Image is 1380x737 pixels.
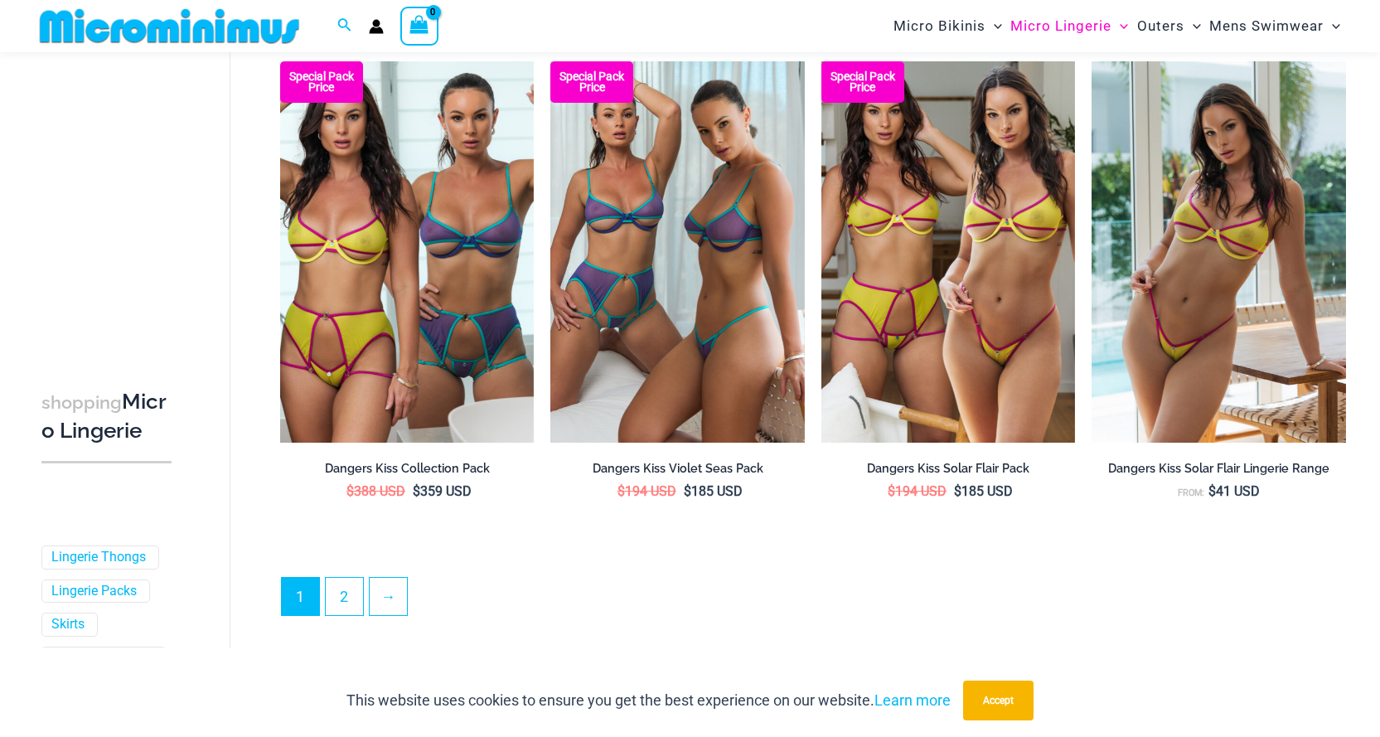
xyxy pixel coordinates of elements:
[413,483,420,499] span: $
[893,5,985,47] span: Micro Bikinis
[821,61,1076,443] a: Dangers kiss Solar Flair Pack Dangers Kiss Solar Flair 1060 Bra 6060 Thong 1760 Garter 03Dangers ...
[370,578,407,615] a: →
[821,71,904,93] b: Special Pack Price
[280,61,535,443] img: Dangers kiss Collection Pack
[280,61,535,443] a: Dangers kiss Collection Pack Dangers Kiss Solar Flair 1060 Bra 611 Micro 1760 Garter 03Dangers Ki...
[1133,5,1205,47] a: OutersMenu ToggleMenu Toggle
[1006,5,1132,47] a: Micro LingerieMenu ToggleMenu Toggle
[963,681,1034,720] button: Accept
[51,616,85,633] a: Skirts
[874,691,951,709] a: Learn more
[41,4,191,336] iframe: TrustedSite Certified
[1208,483,1216,499] span: $
[1137,5,1184,47] span: Outers
[887,2,1347,50] nav: Site Navigation
[326,578,363,615] a: Page 2
[400,7,438,45] a: View Shopping Cart, empty
[280,577,1346,625] nav: Product Pagination
[888,483,947,499] bdi: 194 USD
[821,461,1076,477] h2: Dangers Kiss Solar Flair Pack
[1010,5,1111,47] span: Micro Lingerie
[1324,5,1340,47] span: Menu Toggle
[346,688,951,713] p: This website uses cookies to ensure you get the best experience on our website.
[889,5,1006,47] a: Micro BikinisMenu ToggleMenu Toggle
[1092,461,1346,477] h2: Dangers Kiss Solar Flair Lingerie Range
[280,71,363,93] b: Special Pack Price
[1209,5,1324,47] span: Mens Swimwear
[1205,5,1344,47] a: Mens SwimwearMenu ToggleMenu Toggle
[888,483,895,499] span: $
[985,5,1002,47] span: Menu Toggle
[684,483,743,499] bdi: 185 USD
[1208,483,1260,499] bdi: 41 USD
[369,19,384,34] a: Account icon link
[550,71,633,93] b: Special Pack Price
[1092,61,1346,443] a: Dangers Kiss Solar Flair 1060 Bra 6060 Thong 01Dangers Kiss Solar Flair 1060 Bra 6060 Thong 04Dan...
[550,461,805,482] a: Dangers Kiss Violet Seas Pack
[413,483,472,499] bdi: 359 USD
[346,483,405,499] bdi: 388 USD
[41,388,172,445] h3: Micro Lingerie
[1092,61,1346,443] img: Dangers Kiss Solar Flair 1060 Bra 6060 Thong 01
[550,61,805,443] a: Dangers kiss Violet Seas Pack Dangers Kiss Violet Seas 1060 Bra 611 Micro 04Dangers Kiss Violet S...
[346,483,354,499] span: $
[1184,5,1201,47] span: Menu Toggle
[617,483,676,499] bdi: 194 USD
[1092,461,1346,482] a: Dangers Kiss Solar Flair Lingerie Range
[282,578,319,615] span: Page 1
[550,61,805,443] img: Dangers kiss Violet Seas Pack
[821,461,1076,482] a: Dangers Kiss Solar Flair Pack
[280,461,535,477] h2: Dangers Kiss Collection Pack
[337,16,352,36] a: Search icon link
[280,461,535,482] a: Dangers Kiss Collection Pack
[33,7,306,45] img: MM SHOP LOGO FLAT
[51,582,137,599] a: Lingerie Packs
[41,392,122,413] span: shopping
[51,548,146,565] a: Lingerie Thongs
[1178,487,1204,498] span: From:
[617,483,625,499] span: $
[821,61,1076,443] img: Dangers kiss Solar Flair Pack
[1111,5,1128,47] span: Menu Toggle
[954,483,1013,499] bdi: 185 USD
[550,461,805,477] h2: Dangers Kiss Violet Seas Pack
[954,483,961,499] span: $
[684,483,691,499] span: $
